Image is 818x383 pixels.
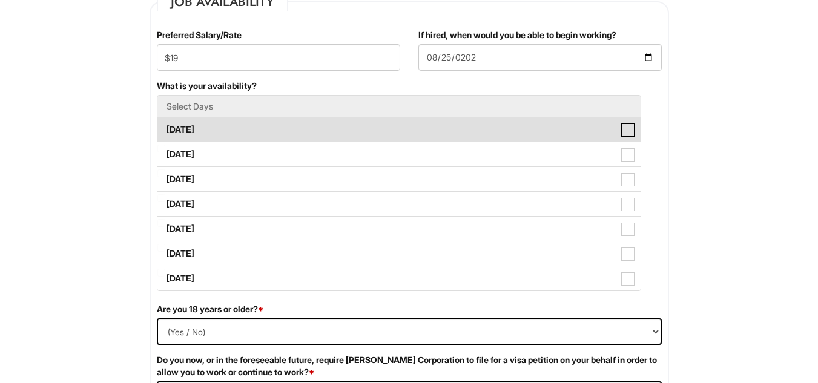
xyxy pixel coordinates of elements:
[157,142,641,166] label: [DATE]
[157,167,641,191] label: [DATE]
[418,29,616,41] label: If hired, when would you be able to begin working?
[157,80,257,92] label: What is your availability?
[157,241,641,266] label: [DATE]
[167,102,632,111] h5: Select Days
[157,318,662,345] select: (Yes / No)
[157,266,641,290] label: [DATE]
[157,354,662,378] label: Do you now, or in the foreseeable future, require [PERSON_NAME] Corporation to file for a visa pe...
[157,44,400,71] input: Preferred Salary/Rate
[157,192,641,216] label: [DATE]
[157,217,641,241] label: [DATE]
[157,117,641,142] label: [DATE]
[157,29,242,41] label: Preferred Salary/Rate
[157,303,263,315] label: Are you 18 years or older?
